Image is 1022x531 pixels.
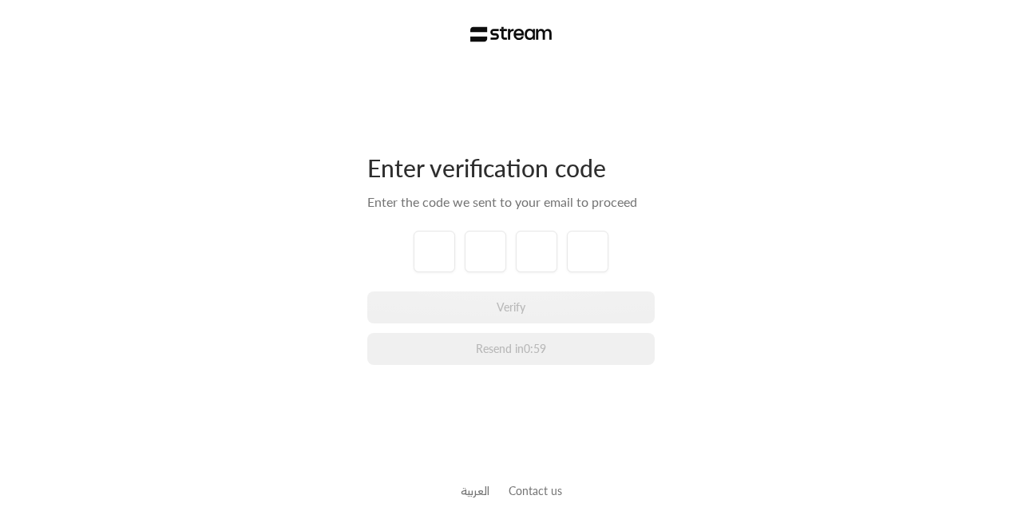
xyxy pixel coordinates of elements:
a: Contact us [509,484,562,497]
button: Contact us [509,482,562,499]
div: Enter verification code [367,153,655,183]
div: Enter the code we sent to your email to proceed [367,192,655,212]
img: Stream Logo [470,26,553,42]
a: العربية [461,476,489,505]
